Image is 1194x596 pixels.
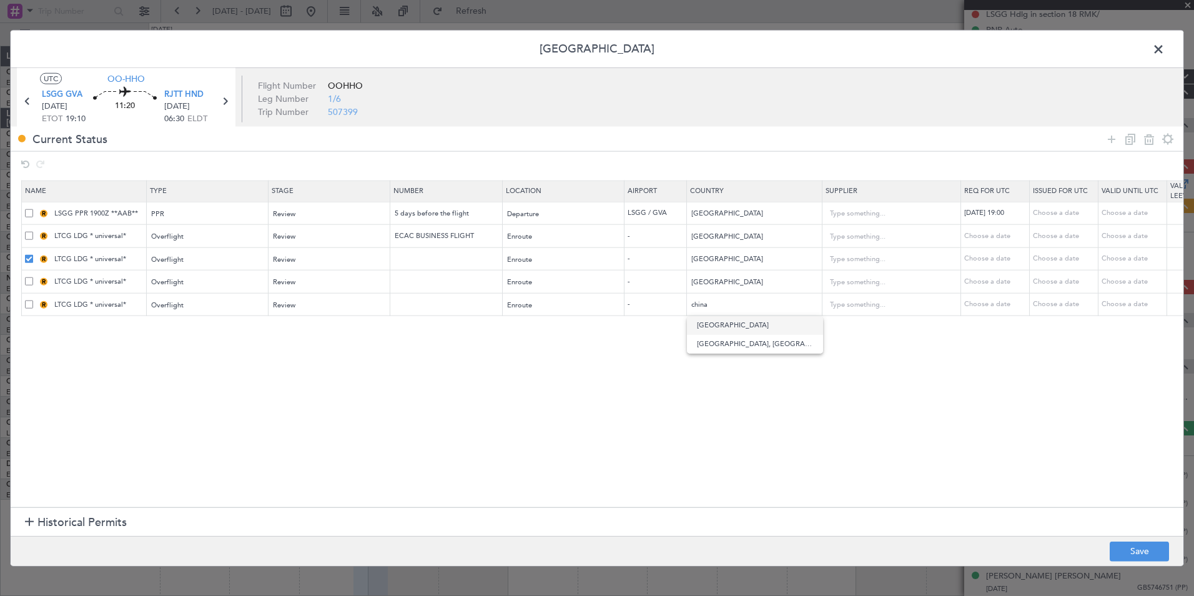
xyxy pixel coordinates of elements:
button: Save [1110,541,1169,561]
span: [GEOGRAPHIC_DATA], [GEOGRAPHIC_DATA] [697,335,813,354]
div: Choose a date [1033,299,1098,310]
div: Choose a date [1102,254,1167,264]
span: [GEOGRAPHIC_DATA] [697,316,813,335]
div: Choose a date [964,299,1029,310]
span: Issued For Utc [1033,186,1088,196]
div: Choose a date [1033,208,1098,219]
div: Choose a date [964,277,1029,287]
div: Choose a date [1033,231,1098,242]
div: Choose a date [1102,208,1167,219]
div: Choose a date [1102,299,1167,310]
div: Choose a date [1102,231,1167,242]
div: Choose a date [964,231,1029,242]
span: Req For Utc [964,186,1010,196]
div: Choose a date [1033,254,1098,264]
div: Choose a date [1102,277,1167,287]
div: Choose a date [1033,277,1098,287]
span: Valid Until Utc [1102,186,1158,196]
div: Choose a date [964,254,1029,264]
header: [GEOGRAPHIC_DATA] [11,31,1183,68]
div: [DATE] 19:00 [964,208,1029,219]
